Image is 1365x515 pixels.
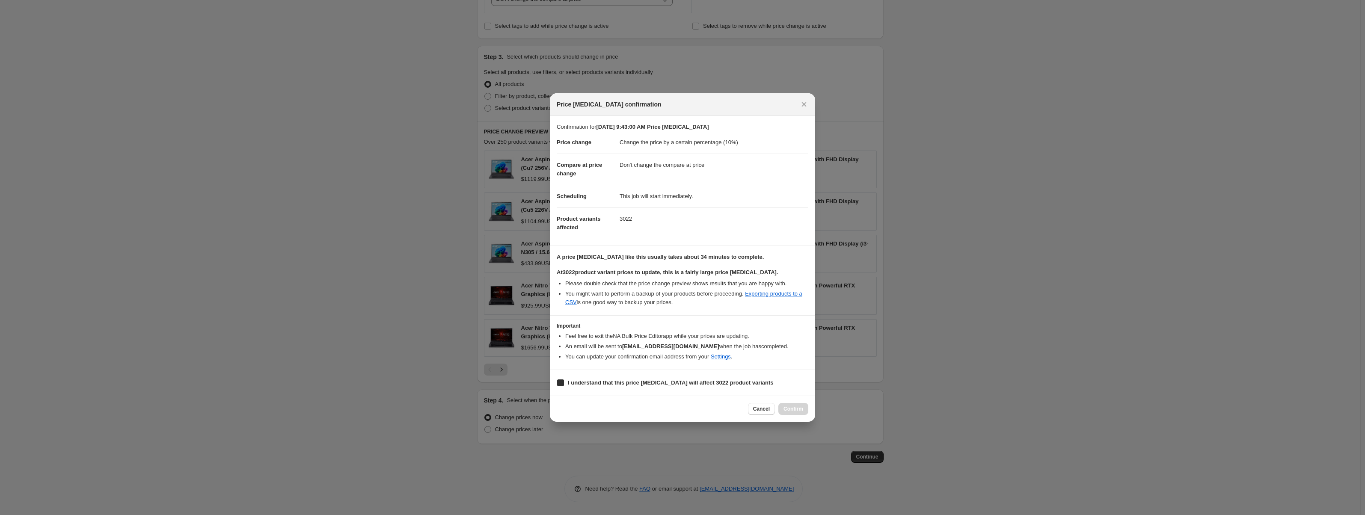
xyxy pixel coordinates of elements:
[620,207,808,230] dd: 3022
[620,185,808,207] dd: This job will start immediately.
[620,131,808,154] dd: Change the price by a certain percentage (10%)
[565,290,802,305] a: Exporting products to a CSV
[557,254,764,260] b: A price [MEDICAL_DATA] like this usually takes about 34 minutes to complete.
[565,290,808,307] li: You might want to perform a backup of your products before proceeding. is one good way to backup ...
[753,405,770,412] span: Cancel
[620,154,808,176] dd: Don't change the compare at price
[748,403,775,415] button: Cancel
[565,279,808,288] li: Please double check that the price change preview shows results that you are happy with.
[557,193,587,199] span: Scheduling
[557,100,662,109] span: Price [MEDICAL_DATA] confirmation
[565,352,808,361] li: You can update your confirmation email address from your .
[557,162,602,177] span: Compare at price change
[557,123,808,131] p: Confirmation for
[557,139,591,145] span: Price change
[565,332,808,340] li: Feel free to exit the NA Bulk Price Editor app while your prices are updating.
[568,379,774,386] b: I understand that this price [MEDICAL_DATA] will affect 3022 product variants
[557,323,808,329] h3: Important
[798,98,810,110] button: Close
[565,342,808,351] li: An email will be sent to when the job has completed .
[596,124,709,130] b: [DATE] 9:43:00 AM Price [MEDICAL_DATA]
[557,269,778,275] b: At 3022 product variant prices to update, this is a fairly large price [MEDICAL_DATA].
[557,216,601,231] span: Product variants affected
[622,343,719,349] b: [EMAIL_ADDRESS][DOMAIN_NAME]
[711,353,731,360] a: Settings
